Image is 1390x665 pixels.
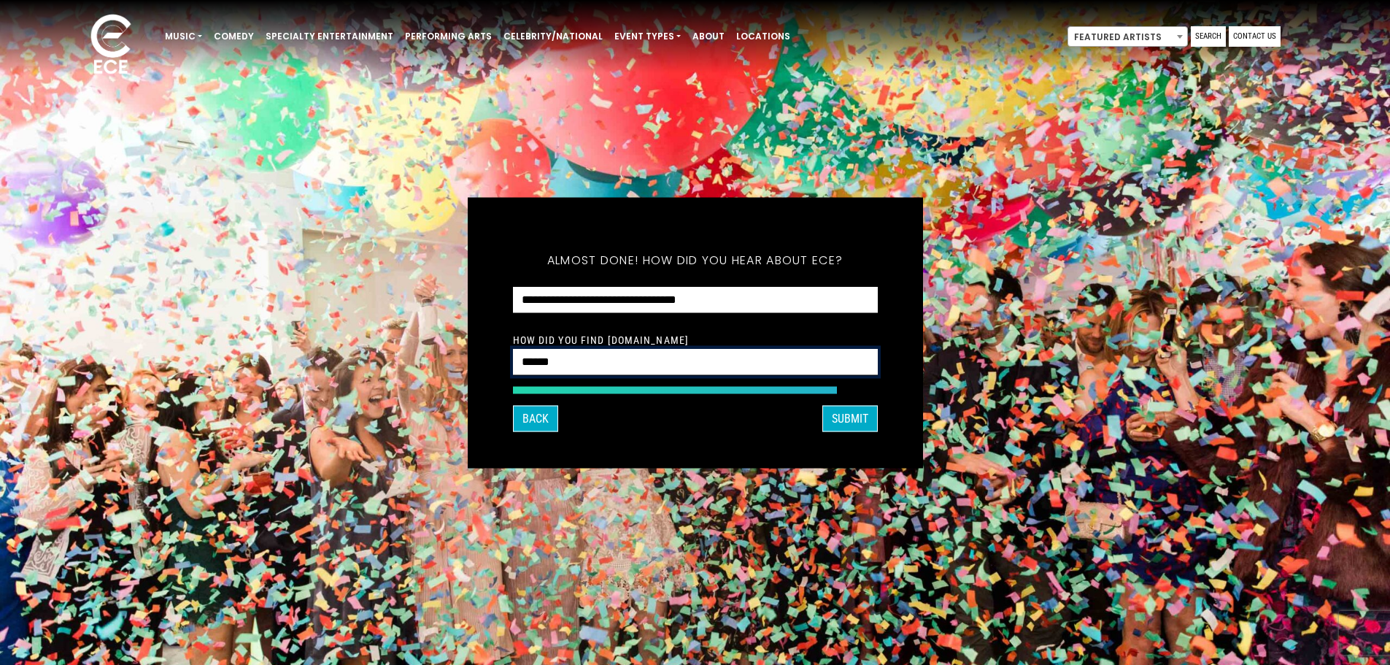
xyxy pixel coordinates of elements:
select: How did you hear about ECE [513,286,878,313]
a: Event Types [609,24,687,49]
h5: Almost done! How did you hear about ECE? [513,234,878,286]
span: Featured Artists [1067,26,1188,47]
img: ece_new_logo_whitev2-1.png [74,10,147,81]
button: Back [513,405,558,431]
a: Specialty Entertainment [260,24,399,49]
a: Music [159,24,208,49]
a: Contact Us [1229,26,1281,47]
label: How Did You Find [DOMAIN_NAME] [513,333,690,346]
a: Celebrity/National [498,24,609,49]
button: SUBMIT [822,405,878,431]
a: Locations [730,24,796,49]
a: Performing Arts [399,24,498,49]
a: Search [1191,26,1226,47]
a: Comedy [208,24,260,49]
a: About [687,24,730,49]
span: Featured Artists [1068,27,1187,47]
